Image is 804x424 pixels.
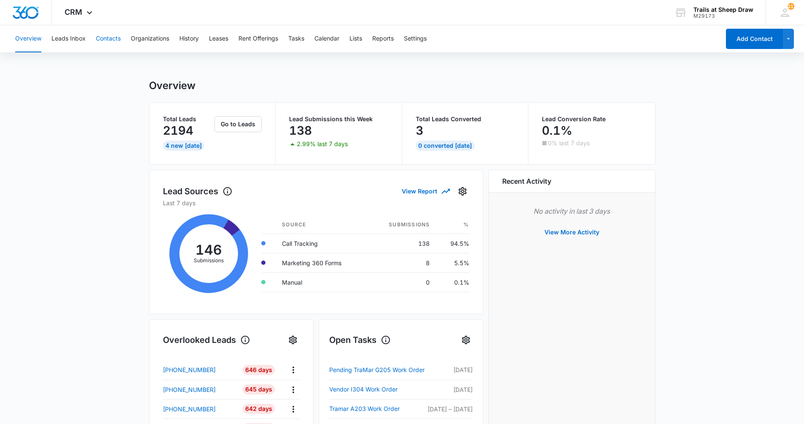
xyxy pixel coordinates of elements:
div: account name [693,6,753,13]
p: [DATE] [428,365,473,374]
div: 0 Converted [DATE] [416,141,474,151]
button: Leases [209,25,228,52]
h6: Recent Activity [502,176,551,186]
button: Organizations [131,25,169,52]
td: 0 [368,272,436,292]
p: [DATE] [428,385,473,394]
a: [PHONE_NUMBER] [163,365,237,374]
button: Settings [286,333,300,347]
p: 2.99% last 7 days [297,141,348,147]
h1: Lead Sources [163,185,233,198]
div: 645 Days [243,384,275,394]
div: 646 Days [243,365,275,375]
div: 642 Days [243,404,275,414]
a: [PHONE_NUMBER] [163,385,237,394]
a: Go to Leads [214,120,262,128]
td: 94.5% [436,234,469,253]
p: Lead Submissions this Week [289,116,388,122]
p: No activity in last 3 days [502,206,642,216]
p: Total Leads [163,116,213,122]
p: 0.1% [542,124,572,137]
p: 0% last 7 days [548,140,590,146]
h1: Overview [149,79,195,92]
a: Tramar A203 Work Order [329,404,428,414]
button: View More Activity [536,222,608,242]
th: % [436,216,469,234]
p: Last 7 days [163,198,469,207]
button: Overview [15,25,41,52]
td: 5.5% [436,253,469,272]
p: 3 [416,124,423,137]
button: Settings [459,333,473,347]
p: [DATE] – [DATE] [428,405,473,413]
p: [PHONE_NUMBER] [163,405,216,413]
button: Actions [287,363,300,376]
div: account id [693,13,753,19]
p: Total Leads Converted [416,116,515,122]
a: Pending TraMar G205 Work Order [329,365,428,375]
button: Lists [349,25,362,52]
button: Calendar [314,25,339,52]
td: 138 [368,234,436,253]
button: Rent Offerings [238,25,278,52]
button: History [179,25,199,52]
td: Marketing 360 Forms [275,253,368,272]
button: Actions [287,402,300,416]
p: 138 [289,124,312,137]
div: 4 New [DATE] [163,141,204,151]
h1: Open Tasks [329,334,391,346]
button: Add Contact [726,29,783,49]
button: Reports [372,25,394,52]
span: CRM [65,8,82,16]
button: Settings [404,25,427,52]
button: Contacts [96,25,121,52]
button: View Report [402,184,449,198]
span: 211 [788,3,794,10]
button: Leads Inbox [51,25,86,52]
td: 8 [368,253,436,272]
td: Manual [275,272,368,292]
button: Tasks [288,25,304,52]
h1: Overlooked Leads [163,334,250,346]
p: [PHONE_NUMBER] [163,385,216,394]
th: Source [275,216,368,234]
div: notifications count [788,3,794,10]
a: [PHONE_NUMBER] [163,405,237,413]
a: Vendor I304 Work Order [329,384,428,394]
p: [PHONE_NUMBER] [163,365,216,374]
td: 0.1% [436,272,469,292]
td: Call Tracking [275,234,368,253]
th: Submissions [368,216,436,234]
button: Settings [456,185,469,198]
p: Lead Conversion Rate [542,116,642,122]
p: 2194 [163,124,193,137]
button: Actions [287,383,300,396]
button: Go to Leads [214,116,262,132]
